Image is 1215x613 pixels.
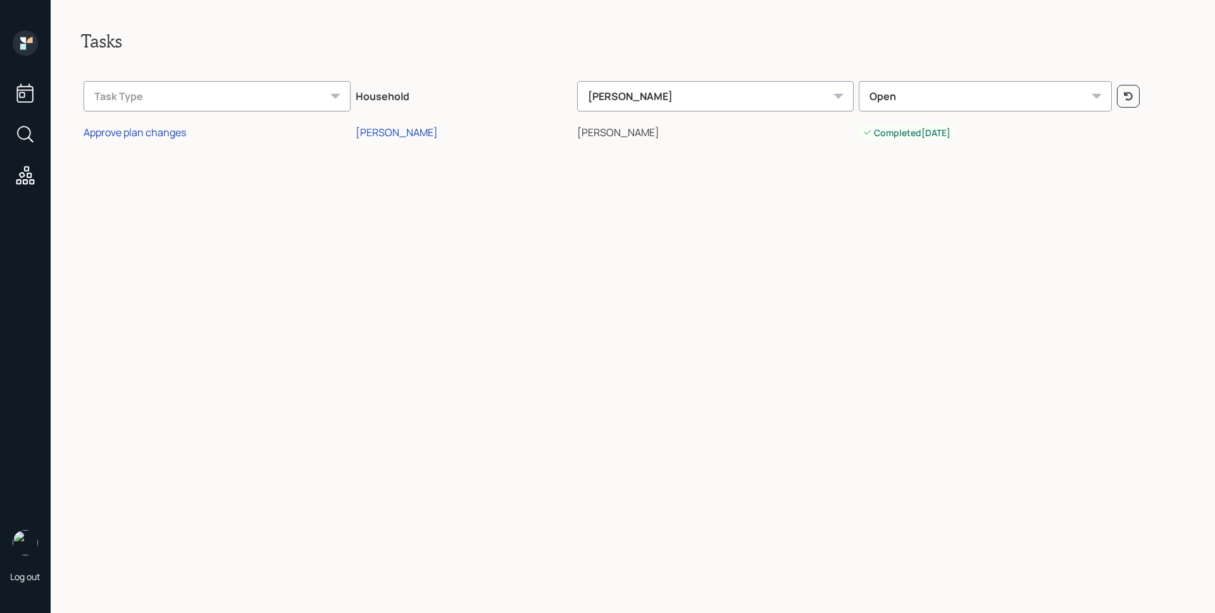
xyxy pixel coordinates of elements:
div: Open [859,81,1112,111]
th: Household [353,72,574,117]
td: [PERSON_NAME] [575,117,856,146]
div: [PERSON_NAME] [356,125,438,139]
h2: Tasks [81,30,1185,52]
div: Log out [10,571,40,583]
div: Completed [DATE] [864,127,950,139]
div: Approve plan changes [84,125,186,139]
div: [PERSON_NAME] [577,81,854,111]
img: james-distasi-headshot.png [13,530,38,555]
div: Task Type [84,81,351,111]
